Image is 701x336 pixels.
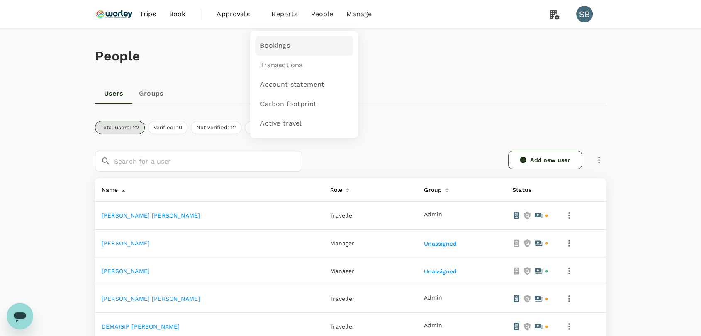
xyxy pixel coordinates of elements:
[217,9,258,19] span: Approvals
[260,60,302,70] span: Transactions
[255,94,353,114] a: Carbon footprint
[95,5,133,23] img: Ranhill Worley Sdn Bhd
[506,178,555,202] th: Status
[424,322,442,329] button: Admin
[260,80,324,89] span: Account statement
[424,241,458,247] button: Unassigned
[102,212,200,219] a: [PERSON_NAME] [PERSON_NAME]
[169,9,186,19] span: Book
[255,36,353,56] a: Bookings
[424,268,458,275] button: Unassigned
[260,41,290,51] span: Bookings
[260,99,316,109] span: Carbon footprint
[132,84,170,104] a: Groups
[95,48,606,64] h1: People
[102,268,150,274] a: [PERSON_NAME]
[245,121,293,134] button: Deactivated: 0
[330,295,354,302] span: Traveller
[102,240,150,247] a: [PERSON_NAME]
[260,119,302,128] span: Active travel
[424,295,442,301] button: Admin
[508,151,582,169] a: Add new user
[330,212,354,219] span: Traveller
[330,323,354,330] span: Traveller
[148,121,187,134] button: Verified: 10
[95,121,145,134] button: Total users: 22
[102,295,200,302] a: [PERSON_NAME] [PERSON_NAME]
[424,211,442,218] button: Admin
[311,9,333,19] span: People
[98,181,118,195] div: Name
[255,56,353,75] a: Transactions
[330,268,354,274] span: Manager
[346,9,372,19] span: Manage
[140,9,156,19] span: Trips
[576,6,593,22] div: SB
[421,181,442,195] div: Group
[102,323,180,330] a: DEMAISIP [PERSON_NAME]
[191,121,241,134] button: Not verified: 12
[271,9,297,19] span: Reports
[95,84,132,104] a: Users
[255,114,353,133] a: Active travel
[330,240,354,247] span: Manager
[7,303,33,329] iframe: Button to launch messaging window
[114,151,302,172] input: Search for a user
[255,75,353,94] a: Account statement
[326,181,342,195] div: Role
